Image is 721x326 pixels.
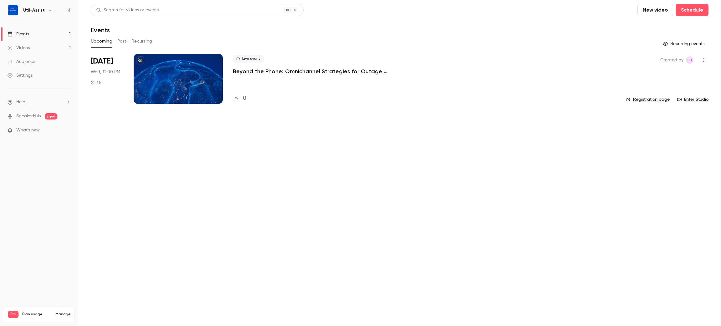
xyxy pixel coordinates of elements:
a: SpeakerHub [16,113,41,120]
iframe: Noticeable Trigger [63,128,71,133]
span: Plan usage [22,312,52,317]
div: Search for videos or events [96,7,159,13]
button: Upcoming [91,36,112,46]
h4: 0 [243,94,246,103]
a: 0 [233,94,246,103]
span: What's new [16,127,40,134]
button: New video [637,4,673,16]
span: [DATE] [91,56,113,66]
button: Recurring events [660,39,708,49]
img: Util-Assist [8,5,18,15]
a: Beyond the Phone: Omnichannel Strategies for Outage Communications [233,68,421,75]
div: Settings [8,72,33,79]
a: Registration page [626,96,670,103]
span: EH [688,56,692,64]
div: Sep 24 Wed, 12:00 PM (America/Toronto) [91,54,124,104]
span: Help [16,99,25,105]
span: Created by [660,56,683,64]
span: Emily Henderson [686,56,693,64]
h6: Util-Assist [23,7,45,13]
span: Live event [233,55,264,63]
span: new [45,113,57,120]
div: 1 h [91,80,101,85]
li: help-dropdown-opener [8,99,71,105]
button: Recurring [131,36,152,46]
div: Events [8,31,29,37]
div: Audience [8,59,35,65]
button: Past [117,36,126,46]
button: Schedule [676,4,708,16]
span: Pro [8,311,18,318]
h1: Events [91,26,110,34]
span: Wed, 12:00 PM [91,69,120,75]
a: Manage [55,312,70,317]
div: Videos [8,45,30,51]
a: Enter Studio [677,96,708,103]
